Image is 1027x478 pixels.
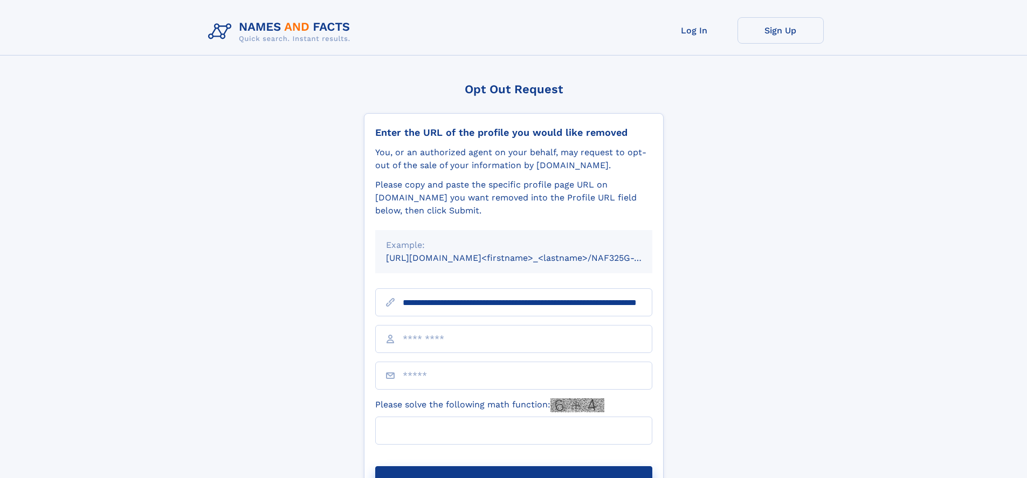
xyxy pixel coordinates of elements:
[375,398,604,412] label: Please solve the following math function:
[375,178,652,217] div: Please copy and paste the specific profile page URL on [DOMAIN_NAME] you want removed into the Pr...
[386,239,642,252] div: Example:
[204,17,359,46] img: Logo Names and Facts
[651,17,737,44] a: Log In
[375,127,652,138] div: Enter the URL of the profile you would like removed
[737,17,824,44] a: Sign Up
[375,146,652,172] div: You, or an authorized agent on your behalf, may request to opt-out of the sale of your informatio...
[386,253,673,263] small: [URL][DOMAIN_NAME]<firstname>_<lastname>/NAF325G-xxxxxxxx
[364,82,664,96] div: Opt Out Request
